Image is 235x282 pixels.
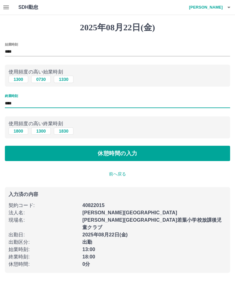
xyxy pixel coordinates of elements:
[82,203,104,208] b: 40822015
[31,127,51,135] button: 1300
[9,192,226,197] p: 入力済の内容
[5,42,18,47] label: 始業時刻
[82,210,177,215] b: [PERSON_NAME][GEOGRAPHIC_DATA]
[9,127,28,135] button: 1800
[9,216,79,224] p: 現場名 :
[9,68,226,76] p: 使用頻度の高い始業時刻
[82,261,90,267] b: 0分
[82,217,222,230] b: [PERSON_NAME][GEOGRAPHIC_DATA]若葉小学校放課後児童クラブ
[82,239,92,245] b: 出勤
[9,209,79,216] p: 法人名 :
[54,127,73,135] button: 1830
[5,94,18,98] label: 終業時刻
[9,202,79,209] p: 契約コード :
[9,120,226,127] p: 使用頻度の高い終業時刻
[9,76,28,83] button: 1300
[54,76,73,83] button: 1330
[9,231,79,239] p: 出勤日 :
[82,232,128,237] b: 2025年08月22日(金)
[82,247,95,252] b: 13:00
[82,254,95,259] b: 18:00
[31,76,51,83] button: 0730
[9,253,79,261] p: 終業時刻 :
[9,261,79,268] p: 休憩時間 :
[5,146,230,161] button: 休憩時間の入力
[9,239,79,246] p: 出勤区分 :
[5,171,230,177] p: 前へ戻る
[9,246,79,253] p: 始業時刻 :
[5,22,230,33] h1: 2025年08月22日(金)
